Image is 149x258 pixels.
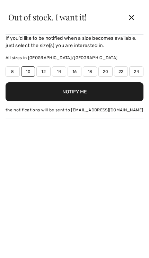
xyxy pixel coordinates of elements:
div: Out of stock. I want it! [8,13,122,21]
label: 24 [129,66,143,77]
button: Notify Me [6,82,143,101]
div: the notifications will be sent to [EMAIL_ADDRESS][DOMAIN_NAME] [6,107,143,113]
label: 10 [21,66,35,77]
label: 22 [114,66,128,77]
div: All sizes in [GEOGRAPHIC_DATA]/[GEOGRAPHIC_DATA] [6,55,143,61]
label: 18 [83,66,97,77]
span: Chat [16,5,30,11]
label: 14 [52,66,66,77]
label: 16 [68,66,82,77]
label: 8 [6,66,20,77]
div: ✕ [122,10,141,25]
div: If you'd like to be notified when a size becomes available, just select the size(s) you are inter... [6,35,143,49]
label: 20 [98,66,113,77]
label: 12 [36,66,51,77]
